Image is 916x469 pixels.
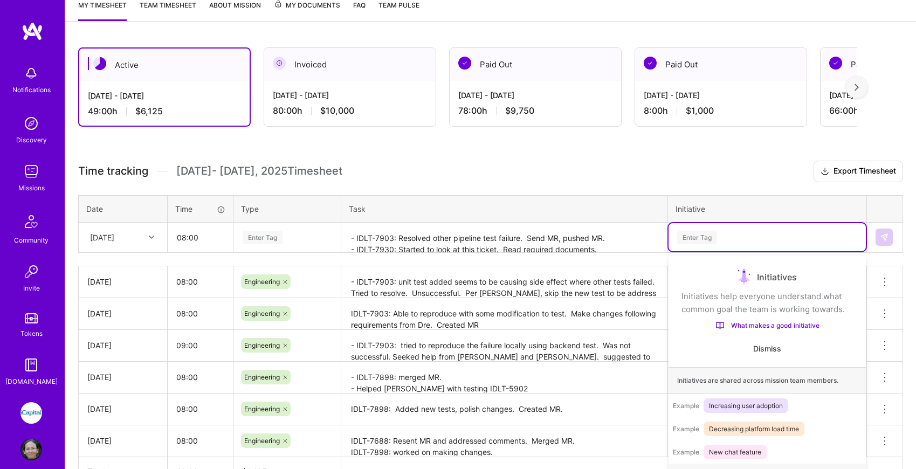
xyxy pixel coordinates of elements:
[243,229,283,246] div: Enter Tag
[686,105,714,116] span: $1,000
[855,84,859,91] img: right
[88,106,241,117] div: 49:00 h
[635,48,807,81] div: Paid Out
[20,261,42,282] img: Invite
[704,445,767,459] span: New chat feature
[673,425,699,433] span: Example
[20,63,42,84] img: bell
[676,203,859,215] div: Initiative
[244,341,280,349] span: Engineering
[821,166,829,177] i: icon Download
[753,343,781,354] button: Dismiss
[342,331,666,361] textarea: - IDLT-7903: tried to reproduce the failure locally using backend test. Was not successful. Seeke...
[681,320,853,330] a: What makes a good initiative
[273,89,427,101] div: [DATE] - [DATE]
[87,340,159,351] div: [DATE]
[18,439,45,460] a: User Avatar
[342,363,666,392] textarea: - IDLT-7898: merged MR. - Helped [PERSON_NAME] with testing IDLT-5902 - IDLT-7930: started lookin...
[135,106,163,117] span: $6,125
[14,235,49,246] div: Community
[814,161,903,182] button: Export Timesheet
[78,164,148,178] span: Time tracking
[320,105,354,116] span: $10,000
[681,268,853,286] div: Initiatives
[677,229,717,246] div: Enter Tag
[20,161,42,182] img: teamwork
[87,435,159,446] div: [DATE]
[22,22,43,41] img: logo
[829,57,842,70] img: Paid Out
[450,48,621,81] div: Paid Out
[704,398,788,413] span: Increasing user adoption
[79,49,250,81] div: Active
[715,321,725,330] img: What makes a good initiative
[176,164,342,178] span: [DATE] - [DATE] , 2025 Timesheet
[149,235,154,240] i: icon Chevron
[264,48,436,81] div: Invoiced
[233,195,341,222] th: Type
[20,328,43,339] div: Tokens
[175,203,225,215] div: Time
[673,448,699,456] span: Example
[25,313,38,323] img: tokens
[244,373,280,381] span: Engineering
[20,439,42,460] img: User Avatar
[669,367,866,394] div: Initiatives are shared across mission team members.
[644,105,798,116] div: 8:00 h
[168,395,233,423] input: HH:MM
[93,57,106,70] img: Active
[16,134,47,146] div: Discovery
[342,299,666,329] textarea: IDLT-7903: Able to reproduce with some modification to test. Make changes following requirements ...
[342,426,666,456] textarea: IDLT-7688: Resent MR and addressed comments. Merged MR. IDLT-7898: worked on making changes.
[244,309,280,318] span: Engineering
[738,268,750,286] img: Initiatives
[458,89,612,101] div: [DATE] - [DATE]
[168,223,232,252] input: HH:MM
[168,299,233,328] input: HH:MM
[244,278,280,286] span: Engineering
[244,405,280,413] span: Engineering
[18,182,45,194] div: Missions
[681,290,853,316] div: Initiatives help everyone understand what common goal the team is working towards.
[23,282,40,294] div: Invite
[20,402,42,424] img: iCapital: Build and maintain RESTful API
[673,402,699,410] span: Example
[342,395,666,424] textarea: IDLT-7898: Added new tests, polish changes. Created MR.
[644,57,657,70] img: Paid Out
[87,308,159,319] div: [DATE]
[87,276,159,287] div: [DATE]
[342,267,666,298] textarea: - IDLT-7903: unit test added seems to be causing side effect where other tests failed. Tried to r...
[18,402,45,424] a: iCapital: Build and maintain RESTful API
[79,195,168,222] th: Date
[168,267,233,296] input: HH:MM
[20,113,42,134] img: discovery
[168,363,233,391] input: HH:MM
[273,57,286,70] img: Invoiced
[90,232,114,243] div: [DATE]
[88,90,241,101] div: [DATE] - [DATE]
[18,209,44,235] img: Community
[12,84,51,95] div: Notifications
[168,426,233,455] input: HH:MM
[273,105,427,116] div: 80:00 h
[505,105,534,116] span: $9,750
[5,376,58,387] div: [DOMAIN_NAME]
[342,224,666,252] textarea: - IDLT-7903: Resolved other pipeline test failure. Send MR, pushed MR. - IDLT-7930: Started to lo...
[704,422,804,436] span: Decreasing platform load time
[87,371,159,383] div: [DATE]
[341,195,668,222] th: Task
[168,331,233,360] input: HH:MM
[244,437,280,445] span: Engineering
[20,354,42,376] img: guide book
[880,233,889,242] img: Submit
[644,89,798,101] div: [DATE] - [DATE]
[378,1,419,9] span: Team Pulse
[458,57,471,70] img: Paid Out
[87,403,159,415] div: [DATE]
[458,105,612,116] div: 78:00 h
